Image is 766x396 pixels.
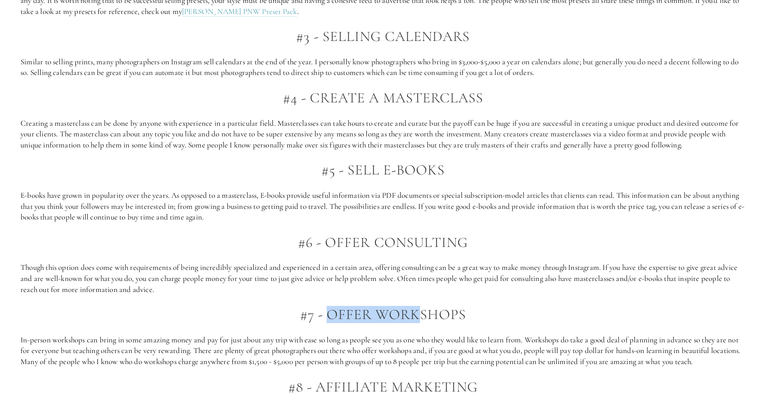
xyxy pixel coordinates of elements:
p: Creating a masterclass can be done by anyone with experience in a particular field. Masterclasses... [20,118,746,151]
p: Similar to selling prints, many photographers on Instagram sell calendars at the end of the year.... [20,57,746,78]
h2: #7 - Offer Workshops [20,307,746,323]
h2: #5 - SELL E-Books [20,162,746,178]
h2: #3 - Selling Calendars [20,29,746,45]
p: E-books have grown in popularity over the years. As opposed to a masterclass, E-books provide use... [20,190,746,223]
h2: #8 - Affiliate Marketing [20,379,746,395]
h2: #4 - Create a Masterclass [20,90,746,106]
a: [PERSON_NAME] PNW Preset Pack [182,7,297,17]
h2: #6 - Offer Consulting [20,235,746,251]
p: In-person workshops can bring in some amazing money and pay for just about any trip with ease so ... [20,335,746,367]
p: Though this option does come with requirements of being incredibly specialized and experienced in... [20,262,746,295]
